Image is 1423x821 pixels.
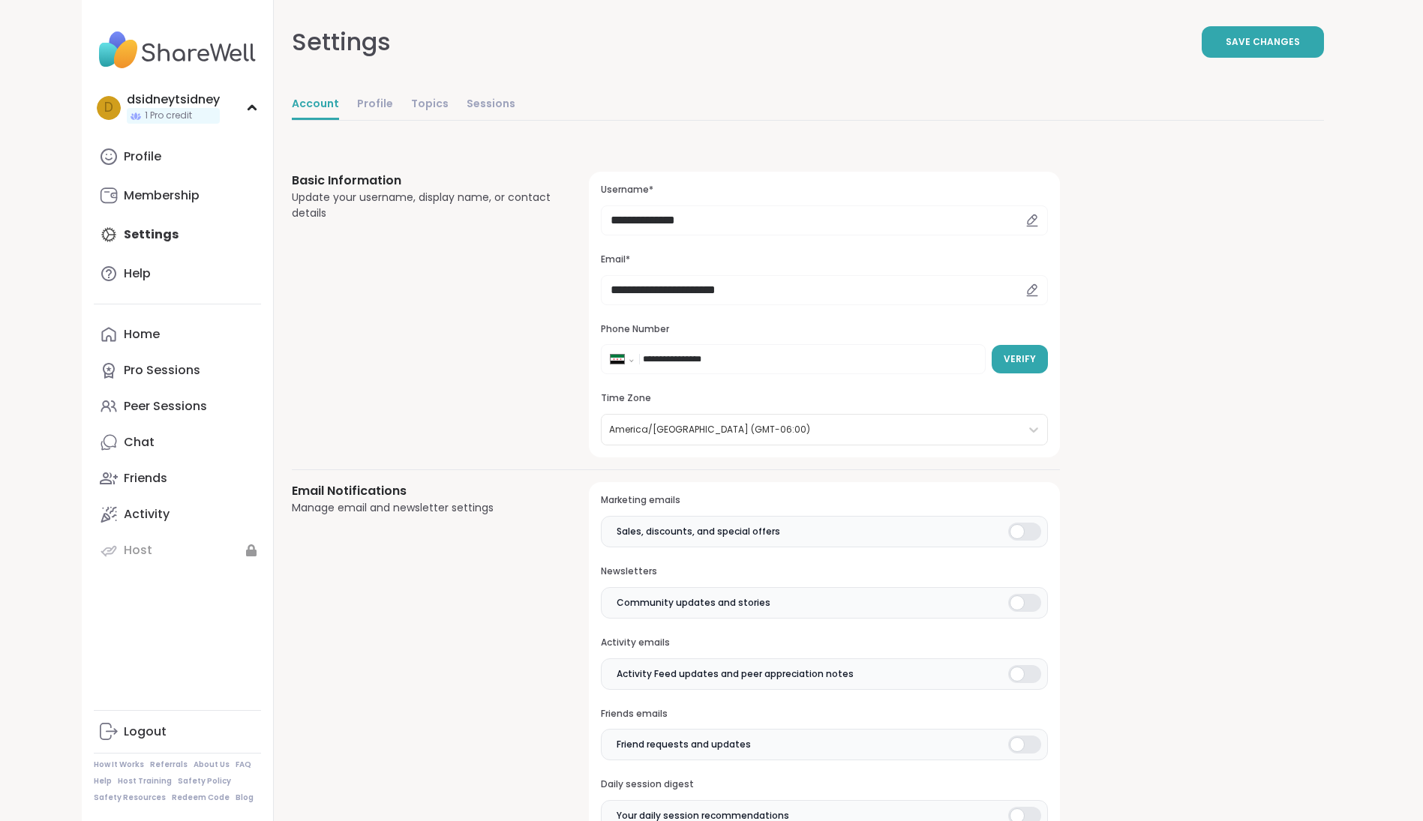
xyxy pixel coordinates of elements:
div: Membership [124,187,200,204]
span: Friend requests and updates [617,738,751,751]
a: Logout [94,714,261,750]
a: Help [94,776,112,787]
h3: Daily session digest [601,778,1047,791]
h3: Phone Number [601,323,1047,336]
a: Host Training [118,776,172,787]
div: Friends [124,470,167,487]
span: d [104,98,113,118]
h3: Newsletters [601,565,1047,578]
div: Manage email and newsletter settings [292,500,554,516]
a: Blog [236,793,254,803]
a: Peer Sessions [94,388,261,424]
span: Sales, discounts, and special offers [617,525,780,538]
h3: Email Notifications [292,482,554,500]
h3: Marketing emails [601,494,1047,507]
a: Membership [94,178,261,214]
a: Activity [94,496,261,532]
a: Pro Sessions [94,352,261,388]
span: Activity Feed updates and peer appreciation notes [617,667,854,681]
div: Peer Sessions [124,398,207,415]
a: Home [94,316,261,352]
a: Friends [94,460,261,496]
a: Profile [357,90,393,120]
div: Settings [292,24,391,60]
a: Sessions [467,90,515,120]
div: Host [124,542,152,559]
button: Save Changes [1202,26,1324,58]
h3: Time Zone [601,392,1047,405]
div: Help [124,265,151,282]
div: Profile [124,148,161,165]
div: Chat [124,434,155,451]
span: Community updates and stories [617,596,770,610]
a: How It Works [94,760,144,770]
h3: Activity emails [601,637,1047,649]
div: dsidneytsidney [127,91,220,108]
div: Update your username, display name, or contact details [292,190,554,221]
div: Logout [124,724,167,740]
div: Home [124,326,160,343]
h3: Email* [601,253,1047,266]
a: Redeem Code [172,793,230,803]
h3: Username* [601,184,1047,196]
div: Activity [124,506,170,523]
span: 1 Pro credit [145,109,192,122]
a: Chat [94,424,261,460]
a: Help [94,256,261,292]
a: Account [292,90,339,120]
a: Referrals [150,760,188,770]
button: Verify [992,345,1048,373]
h3: Basic Information [292,172,554,190]
a: Safety Policy [178,776,231,787]
span: Save Changes [1226,35,1300,49]
h3: Friends emails [601,708,1047,721]
a: Safety Resources [94,793,166,803]
div: Pro Sessions [124,362,200,379]
a: About Us [194,760,230,770]
span: Verify [1004,352,1036,366]
a: FAQ [236,760,251,770]
a: Profile [94,139,261,175]
a: Host [94,532,261,568]
a: Topics [411,90,449,120]
img: ShareWell Nav Logo [94,24,261,76]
